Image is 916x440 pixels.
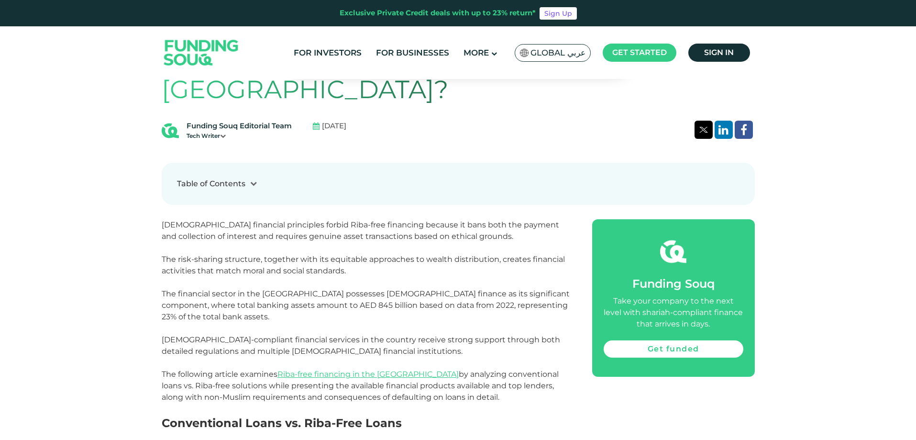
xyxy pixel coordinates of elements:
span: Funding Souq [632,277,715,291]
span: The following article examines by analyzing conventional loans vs. Riba-free solutions while pres... [162,370,559,402]
span: More [464,48,489,57]
img: fsicon [660,238,686,265]
span: Global عربي [530,47,585,58]
a: Get funded [604,340,743,358]
span: Sign in [704,48,734,57]
img: twitter [699,127,708,133]
div: Funding Souq Editorial Team [187,121,292,132]
a: Sign in [688,44,750,62]
a: For Businesses [374,45,452,61]
img: Blog Author [162,122,179,139]
a: Sign Up [540,7,577,20]
img: Logo [155,29,248,77]
img: SA Flag [520,49,529,57]
div: Take your company to the next level with shariah-compliant finance that arrives in days. [604,295,743,330]
a: Riba-free financing in the [GEOGRAPHIC_DATA] [277,370,459,379]
span: [DEMOGRAPHIC_DATA]-compliant financial services in the country receive strong support through bot... [162,335,560,356]
span: [DEMOGRAPHIC_DATA] financial principles forbid Riba-free financing because it bans both the payme... [162,220,559,241]
div: Exclusive Private Credit deals with up to 23% return* [340,8,536,19]
span: [DATE] [322,121,346,132]
span: Get started [612,48,667,57]
div: Table of Contents [177,178,245,190]
span: The risk-sharing structure, together with its equitable approaches to wealth distribution, create... [162,255,565,275]
div: Tech Writer [187,132,292,140]
a: For Investors [291,45,364,61]
span: Conventional Loans vs. Riba-Free Loans [162,416,402,430]
span: The financial sector in the [GEOGRAPHIC_DATA] possesses [DEMOGRAPHIC_DATA] finance as its signifi... [162,289,570,321]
